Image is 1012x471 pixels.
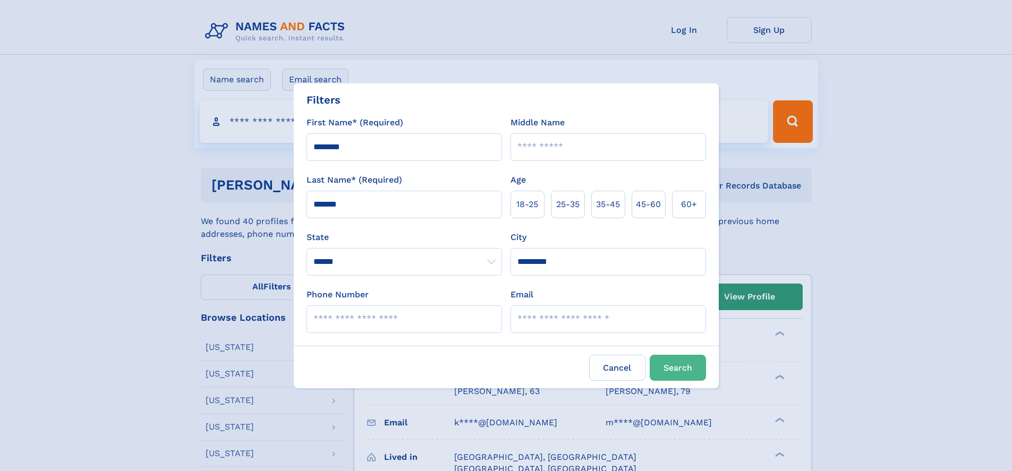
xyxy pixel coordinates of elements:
label: City [511,231,526,244]
span: 25‑35 [556,198,580,211]
button: Search [650,355,706,381]
label: First Name* (Required) [307,116,403,129]
label: Last Name* (Required) [307,174,402,186]
label: Age [511,174,526,186]
label: Middle Name [511,116,565,129]
label: Email [511,288,533,301]
span: 60+ [681,198,697,211]
span: 35‑45 [596,198,620,211]
span: 18‑25 [516,198,538,211]
span: 45‑60 [636,198,661,211]
div: Filters [307,92,341,108]
label: State [307,231,502,244]
label: Phone Number [307,288,369,301]
label: Cancel [589,355,645,381]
